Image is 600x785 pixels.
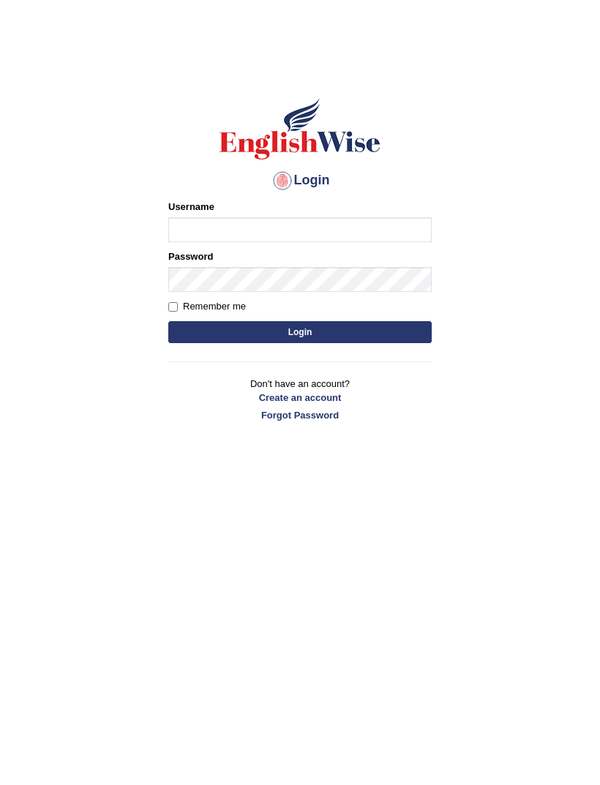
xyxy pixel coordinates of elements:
h4: Login [168,169,432,192]
label: Password [168,249,213,263]
a: Forgot Password [168,408,432,422]
button: Login [168,321,432,343]
label: Remember me [168,299,246,314]
label: Username [168,200,214,214]
input: Remember me [168,302,178,312]
img: Logo of English Wise sign in for intelligent practice with AI [217,96,383,162]
a: Create an account [168,391,432,405]
p: Don't have an account? [168,377,432,422]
